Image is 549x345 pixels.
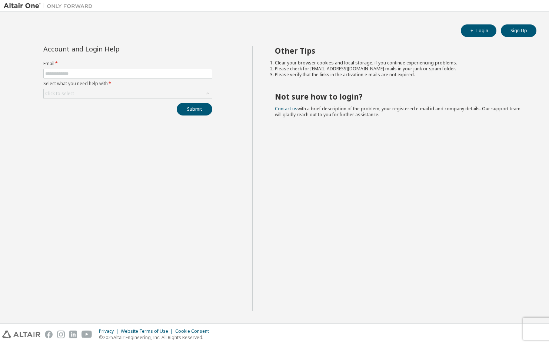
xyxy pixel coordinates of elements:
[275,46,523,56] h2: Other Tips
[57,331,65,338] img: instagram.svg
[44,89,212,98] div: Click to select
[99,334,213,341] p: © 2025 Altair Engineering, Inc. All Rights Reserved.
[275,60,523,66] li: Clear your browser cookies and local storage, if you continue experiencing problems.
[275,66,523,72] li: Please check for [EMAIL_ADDRESS][DOMAIN_NAME] mails in your junk or spam folder.
[45,331,53,338] img: facebook.svg
[275,92,523,101] h2: Not sure how to login?
[45,91,74,97] div: Click to select
[275,72,523,78] li: Please verify that the links in the activation e-mails are not expired.
[81,331,92,338] img: youtube.svg
[43,61,212,67] label: Email
[175,328,213,334] div: Cookie Consent
[99,328,121,334] div: Privacy
[177,103,212,115] button: Submit
[2,331,40,338] img: altair_logo.svg
[121,328,175,334] div: Website Terms of Use
[501,24,536,37] button: Sign Up
[43,46,179,52] div: Account and Login Help
[461,24,496,37] button: Login
[69,331,77,338] img: linkedin.svg
[275,105,520,118] span: with a brief description of the problem, your registered e-mail id and company details. Our suppo...
[43,81,212,87] label: Select what you need help with
[275,105,297,112] a: Contact us
[4,2,96,10] img: Altair One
